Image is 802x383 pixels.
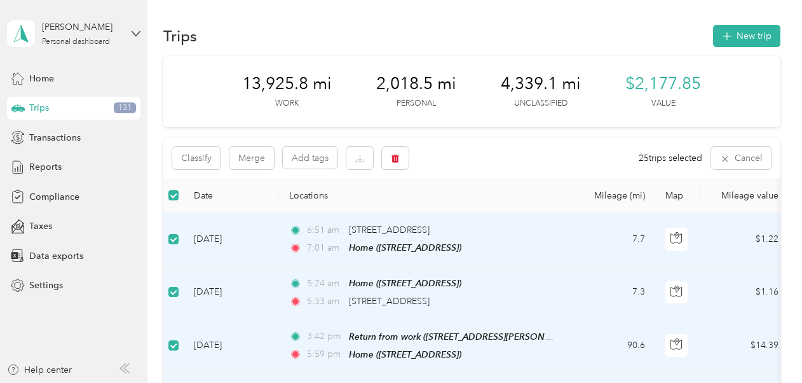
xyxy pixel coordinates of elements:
span: Data exports [29,249,83,263]
th: Mileage value [700,178,789,213]
td: 7.3 [571,266,655,319]
span: 13,925.8 mi [242,74,332,94]
span: Compliance [29,190,79,204]
div: Personal dashboard [42,38,110,46]
span: Home ([STREET_ADDRESS]) [349,278,461,288]
td: [DATE] [184,213,279,266]
td: [DATE] [184,266,279,319]
span: [STREET_ADDRESS] [349,296,430,307]
th: Map [655,178,700,213]
span: 25 trips selected [639,151,702,165]
span: 131 [114,102,136,114]
td: $1.16 [700,266,789,319]
h1: Trips [163,29,197,43]
span: Home ([STREET_ADDRESS]) [349,242,461,253]
span: Settings [29,279,63,292]
button: Add tags [283,147,337,169]
p: Work [275,98,299,109]
span: Trips [29,101,49,115]
p: Unclassified [514,98,568,109]
td: 7.7 [571,213,655,266]
th: Date [184,178,279,213]
span: 4,339.1 mi [501,74,581,94]
button: Help center [7,363,72,377]
th: Mileage (mi) [571,178,655,213]
span: [STREET_ADDRESS] [349,225,430,235]
span: 5:24 am [307,277,343,291]
td: $14.39 [700,319,789,373]
td: $1.22 [700,213,789,266]
span: 5:59 pm [307,347,343,361]
td: [DATE] [184,319,279,373]
span: $2,177.85 [625,74,701,94]
span: Home [29,72,54,85]
p: Value [651,98,676,109]
p: Personal [397,98,436,109]
span: 7:01 am [307,241,343,255]
span: 2,018.5 mi [376,74,456,94]
button: Merge [229,147,274,169]
button: Cancel [711,147,771,169]
span: Home ([STREET_ADDRESS]) [349,349,461,359]
span: 5:33 am [307,295,343,309]
span: Transactions [29,131,81,144]
iframe: Everlance-gr Chat Button Frame [731,312,802,383]
th: Locations [279,178,571,213]
span: Return from work ([STREET_ADDRESS][PERSON_NAME] , [GEOGRAPHIC_DATA], [GEOGRAPHIC_DATA]) [349,331,771,342]
div: [PERSON_NAME] [42,20,121,34]
span: Taxes [29,219,52,233]
button: Classify [172,147,221,169]
td: 90.6 [571,319,655,373]
span: Reports [29,160,62,174]
span: 6:51 am [307,223,343,237]
button: New trip [713,25,780,47]
span: 3:42 pm [307,330,343,344]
